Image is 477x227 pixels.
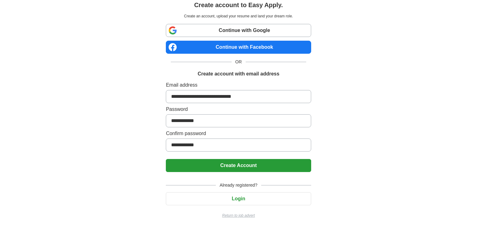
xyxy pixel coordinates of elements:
h1: Create account with email address [198,70,279,78]
p: Create an account, upload your resume and land your dream role. [167,13,310,19]
label: Password [166,106,311,113]
button: Create Account [166,159,311,172]
a: Continue with Google [166,24,311,37]
a: Login [166,196,311,201]
a: Return to job advert [166,213,311,218]
label: Email address [166,81,311,89]
h1: Create account to Easy Apply. [194,0,283,10]
a: Continue with Facebook [166,41,311,54]
button: Login [166,192,311,205]
span: OR [232,59,246,65]
label: Confirm password [166,130,311,137]
span: Already registered? [216,182,261,188]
